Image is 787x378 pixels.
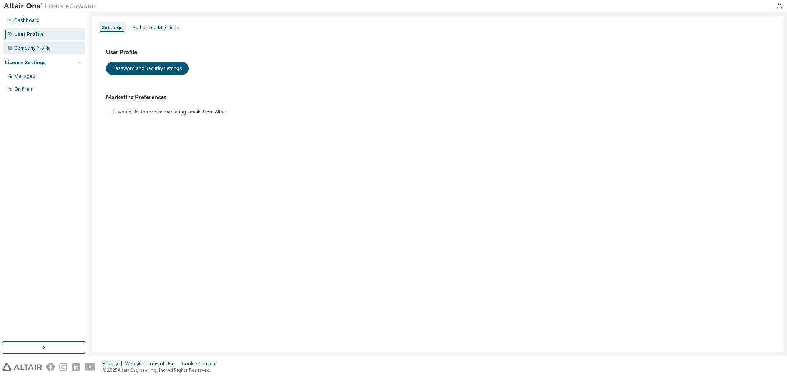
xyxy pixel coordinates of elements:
[103,367,221,373] p: © 2025 Altair Engineering, Inc. All Rights Reserved.
[102,25,123,31] div: Settings
[14,45,51,51] div: Company Profile
[85,363,96,371] img: youtube.svg
[106,93,769,101] h3: Marketing Preferences
[106,48,769,56] h3: User Profile
[5,60,46,66] div: License Settings
[59,363,67,371] img: instagram.svg
[115,107,228,117] label: I would like to receive marketing emails from Altair
[106,62,189,75] button: Password and Security Settings
[14,31,44,37] div: User Profile
[125,361,182,367] div: Website Terms of Use
[103,361,125,367] div: Privacy
[4,2,100,10] img: Altair One
[72,363,80,371] img: linkedin.svg
[14,86,33,92] div: On Prem
[2,363,42,371] img: altair_logo.svg
[14,73,35,79] div: Managed
[182,361,221,367] div: Cookie Consent
[46,363,55,371] img: facebook.svg
[14,17,40,23] div: Dashboard
[133,25,179,31] div: Authorized Machines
